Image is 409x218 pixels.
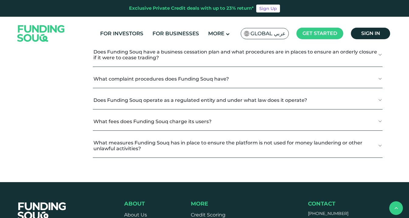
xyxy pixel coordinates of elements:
a: Sign in [351,28,390,39]
div: About [124,200,161,207]
button: What fees does Funding Souq charge its users? [93,112,383,130]
a: Credit Scoring [191,212,225,218]
div: Exclusive Private Credit deals with up to 23% return* [129,5,254,12]
button: back [389,201,403,215]
a: [PHONE_NUMBER] [308,211,348,216]
button: What measures Funding Souq has in place to ensure the platform is not used for money laundering o... [93,134,383,157]
span: More [208,30,224,36]
span: Get started [302,30,337,36]
a: Sign Up [256,5,280,12]
span: Sign in [361,30,380,36]
button: What complaint procedures does Funding Souq have? [93,70,383,88]
img: Logo [11,18,71,49]
a: For Investors [99,29,145,39]
a: About Us [124,212,147,218]
img: SA Flag [244,31,250,36]
span: Contact [308,200,335,207]
button: Does Funding Souq have a business cessation plan and what procedures are in places to ensure an o... [93,43,383,67]
span: More [191,200,208,207]
button: Does Funding Souq operate as a regulated entity and under what law does it operate? [93,91,383,109]
a: For Businesses [151,29,201,39]
span: Global عربي [250,30,285,37]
